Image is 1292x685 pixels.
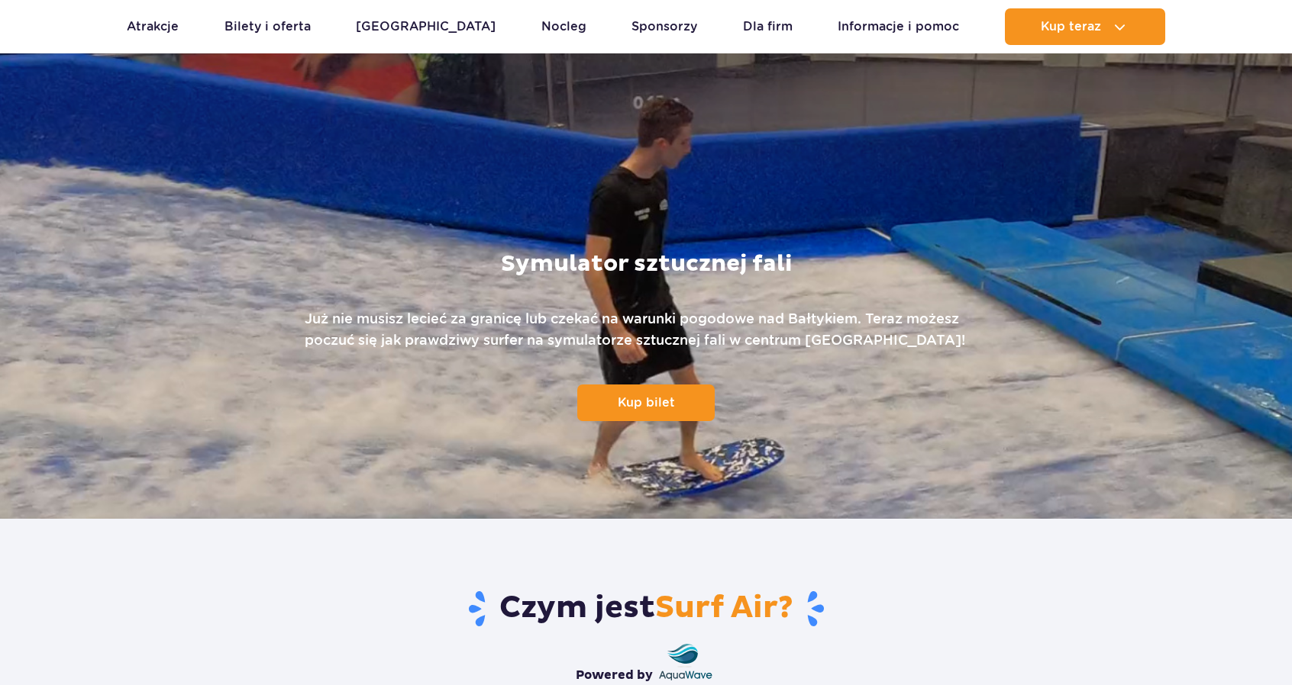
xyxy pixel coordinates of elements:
a: [GEOGRAPHIC_DATA] [356,8,496,45]
a: Bilety i oferta [224,8,311,45]
a: Informacje i pomoc [838,8,959,45]
p: Już nie musisz lecieć za granicę lub czekać na warunki pogodowe nad Bałtykiem. Teraz możesz poczu... [305,308,988,351]
strong: Powered by [576,667,653,683]
span: Surf Air? [655,589,793,627]
a: Atrakcje [127,8,179,45]
h1: Symulator sztucznej fali [501,250,792,278]
button: Kup teraz [1005,8,1165,45]
a: Nocleg [541,8,586,45]
span: Kup teraz [1041,20,1101,34]
a: Sponsorzy [631,8,697,45]
span: Kup bilet [618,395,675,410]
a: Kup bilet [577,384,715,421]
a: Dla firm [743,8,793,45]
h2: Czym jest [199,589,1093,629]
